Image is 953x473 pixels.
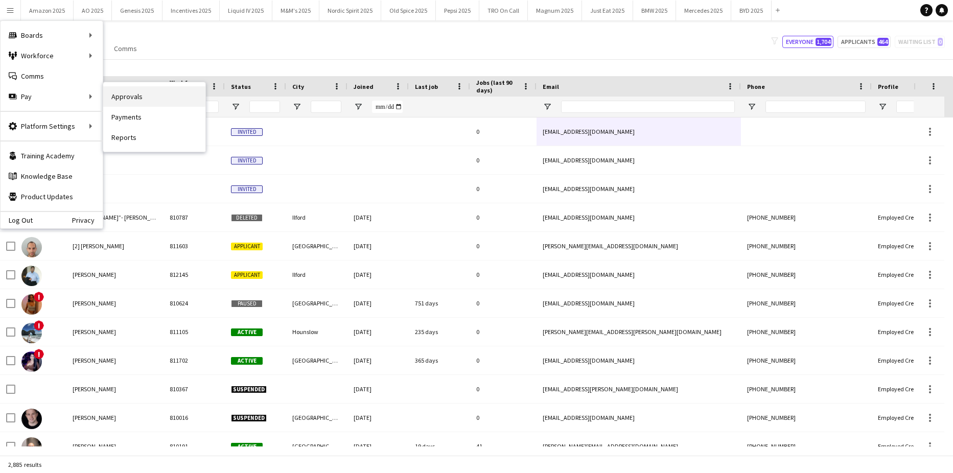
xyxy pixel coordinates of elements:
div: 751 days [409,289,470,317]
span: Invited [231,185,263,193]
div: [PHONE_NUMBER] [741,203,872,231]
div: 0 [470,375,537,403]
span: Joined [354,83,374,90]
span: Active [231,443,263,451]
button: Applicants464 [838,36,891,48]
img: Aakash Panuganti [21,323,42,343]
span: ! [34,320,44,330]
div: 41 [470,432,537,460]
a: Log Out [1,216,33,224]
button: Incentives 2025 [162,1,220,20]
div: [PHONE_NUMBER] [741,375,872,403]
span: Phone [747,83,765,90]
button: TRO On Call [479,1,528,20]
div: [PERSON_NAME][EMAIL_ADDRESS][DOMAIN_NAME] [537,432,741,460]
div: Employed Crew [872,232,937,260]
button: Everyone1,704 [782,36,833,48]
div: Employed Crew [872,404,937,432]
a: Training Academy [1,146,103,166]
div: 0 [470,203,537,231]
img: Aagam Mehta [21,266,42,286]
span: [PERSON_NAME] [73,271,116,278]
div: [PERSON_NAME][EMAIL_ADDRESS][PERSON_NAME][DOMAIN_NAME] [537,318,741,346]
div: [GEOGRAPHIC_DATA] [286,289,347,317]
div: Employed Crew [872,203,937,231]
button: Magnum 2025 [528,1,582,20]
div: 365 days [409,346,470,374]
input: Email Filter Input [561,101,735,113]
div: [PHONE_NUMBER] [741,232,872,260]
div: Employed Crew [872,346,937,374]
div: [DATE] [347,346,409,374]
span: Comms [114,44,137,53]
div: [PHONE_NUMBER] [741,404,872,432]
div: [EMAIL_ADDRESS][DOMAIN_NAME] [537,146,741,174]
span: [PERSON_NAME] [73,414,116,421]
div: [PHONE_NUMBER] [741,432,872,460]
span: 464 [877,38,889,46]
div: [PHONE_NUMBER] [741,318,872,346]
span: City [292,83,304,90]
div: 811702 [164,346,225,374]
div: [DATE] [347,404,409,432]
span: [2] [PERSON_NAME] [73,242,124,250]
a: Knowledge Base [1,166,103,186]
div: Pay [1,86,103,107]
span: Active [231,328,263,336]
span: Invited [231,157,263,164]
span: Applicant [231,243,263,250]
div: [PHONE_NUMBER] [741,289,872,317]
div: 0 [470,318,537,346]
a: Product Updates [1,186,103,207]
input: Profile Filter Input [896,101,931,113]
div: [DATE] [347,289,409,317]
span: [PERSON_NAME] [73,299,116,307]
button: M&M's 2025 [272,1,319,20]
div: Hounslow [286,318,347,346]
div: 810367 [164,375,225,403]
div: 812145 [164,261,225,289]
input: City Filter Input [311,101,341,113]
button: AO 2025 [74,1,112,20]
a: Privacy [72,216,103,224]
span: Applicant [231,271,263,279]
button: BMW 2025 [633,1,676,20]
div: Employed Crew [872,289,937,317]
div: [EMAIL_ADDRESS][DOMAIN_NAME] [537,404,741,432]
div: 0 [470,289,537,317]
button: Amazon 2025 [21,1,74,20]
img: Aaron Davies [21,409,42,429]
div: [PHONE_NUMBER] [741,261,872,289]
div: [GEOGRAPHIC_DATA] [286,432,347,460]
div: 0 [470,232,537,260]
div: 810191 [164,432,225,460]
div: 810016 [164,404,225,432]
div: [EMAIL_ADDRESS][DOMAIN_NAME] [537,203,741,231]
button: Genesis 2025 [112,1,162,20]
div: [PERSON_NAME][EMAIL_ADDRESS][DOMAIN_NAME] [537,232,741,260]
div: [PHONE_NUMBER] [741,346,872,374]
input: Status Filter Input [249,101,280,113]
div: Employed Crew [872,375,937,403]
div: [DATE] [347,318,409,346]
span: Active [231,357,263,365]
button: Open Filter Menu [231,102,240,111]
span: [PERSON_NAME] [73,328,116,336]
div: 235 days [409,318,470,346]
a: Comms [1,66,103,86]
div: Platform Settings [1,116,103,136]
button: Open Filter Menu [354,102,363,111]
span: Status [231,83,251,90]
span: ! [34,292,44,302]
span: Deleted [231,214,263,222]
div: 0 [470,175,537,203]
div: Boards [1,25,103,45]
span: Jobs (last 90 days) [476,79,518,94]
div: Employed Crew [872,261,937,289]
div: [EMAIL_ADDRESS][DOMAIN_NAME] [537,289,741,317]
img: [2] Bradley Black [21,237,42,257]
span: Invited [231,128,263,136]
div: [GEOGRAPHIC_DATA] [286,346,347,374]
img: Aailayah Nicholls [21,294,42,315]
div: 0 [470,346,537,374]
